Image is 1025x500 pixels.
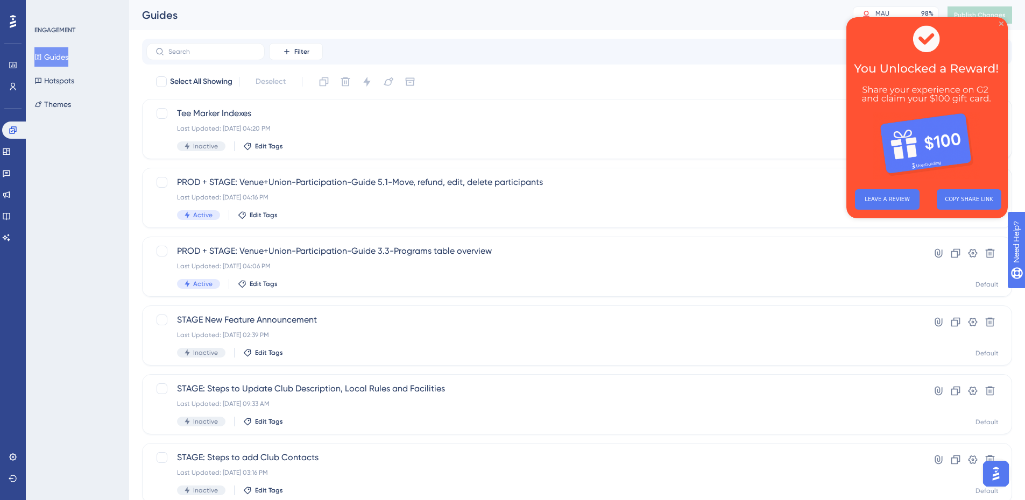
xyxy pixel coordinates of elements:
span: STAGE: Steps to Update Club Description, Local Rules and Facilities [177,382,891,395]
span: Inactive [193,142,218,151]
span: Edit Tags [255,486,283,495]
button: Edit Tags [238,211,278,219]
button: Edit Tags [243,142,283,151]
button: Publish Changes [948,6,1012,24]
div: Default [975,418,999,426]
button: Guides [34,47,68,67]
div: ENGAGEMENT [34,26,75,34]
div: Last Updated: [DATE] 03:16 PM [177,468,891,477]
div: Default [975,280,999,289]
div: 98 % [921,9,934,18]
span: Select All Showing [170,75,232,88]
div: Guides [142,8,826,23]
div: Default [975,487,999,495]
span: PROD + STAGE: Venue+Union-Participation-Guide 5.1-Move, refund, edit, delete participants [177,176,891,189]
span: Active [193,211,213,219]
span: Inactive [193,417,218,426]
span: PROD + STAGE: Venue+Union-Participation-Guide 3.3-Programs table overview [177,245,891,258]
button: Edit Tags [243,486,283,495]
button: COPY SHARE LINK [90,172,155,192]
div: Last Updated: [DATE] 04:20 PM [177,124,891,133]
div: Last Updated: [DATE] 02:39 PM [177,331,891,339]
div: Default [975,349,999,358]
div: Close Preview [153,4,157,9]
button: Filter [269,43,323,60]
span: Active [193,280,213,288]
span: Edit Tags [250,211,278,219]
button: Themes [34,95,71,114]
input: Search [168,48,256,55]
button: Edit Tags [243,348,283,357]
button: Hotspots [34,71,74,90]
div: Last Updated: [DATE] 04:16 PM [177,193,891,202]
span: Edit Tags [255,142,283,151]
span: Edit Tags [255,348,283,357]
span: Inactive [193,486,218,495]
button: Deselect [246,72,295,91]
span: Inactive [193,348,218,357]
span: Publish Changes [954,11,1006,19]
span: Deselect [256,75,286,88]
div: Last Updated: [DATE] 09:33 AM [177,399,891,408]
span: STAGE: Steps to add Club Contacts [177,451,891,464]
button: Edit Tags [238,280,278,288]
span: Tee Marker Indexes [177,107,891,120]
span: Edit Tags [255,417,283,426]
span: Need Help? [25,3,67,16]
div: Last Updated: [DATE] 04:06 PM [177,262,891,270]
button: LEAVE A REVIEW [9,172,73,192]
iframe: UserGuiding AI Assistant Launcher [980,458,1012,490]
span: STAGE New Feature Announcement [177,313,891,326]
span: Filter [294,47,309,56]
button: Edit Tags [243,417,283,426]
div: MAU [875,9,889,18]
span: Edit Tags [250,280,278,288]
